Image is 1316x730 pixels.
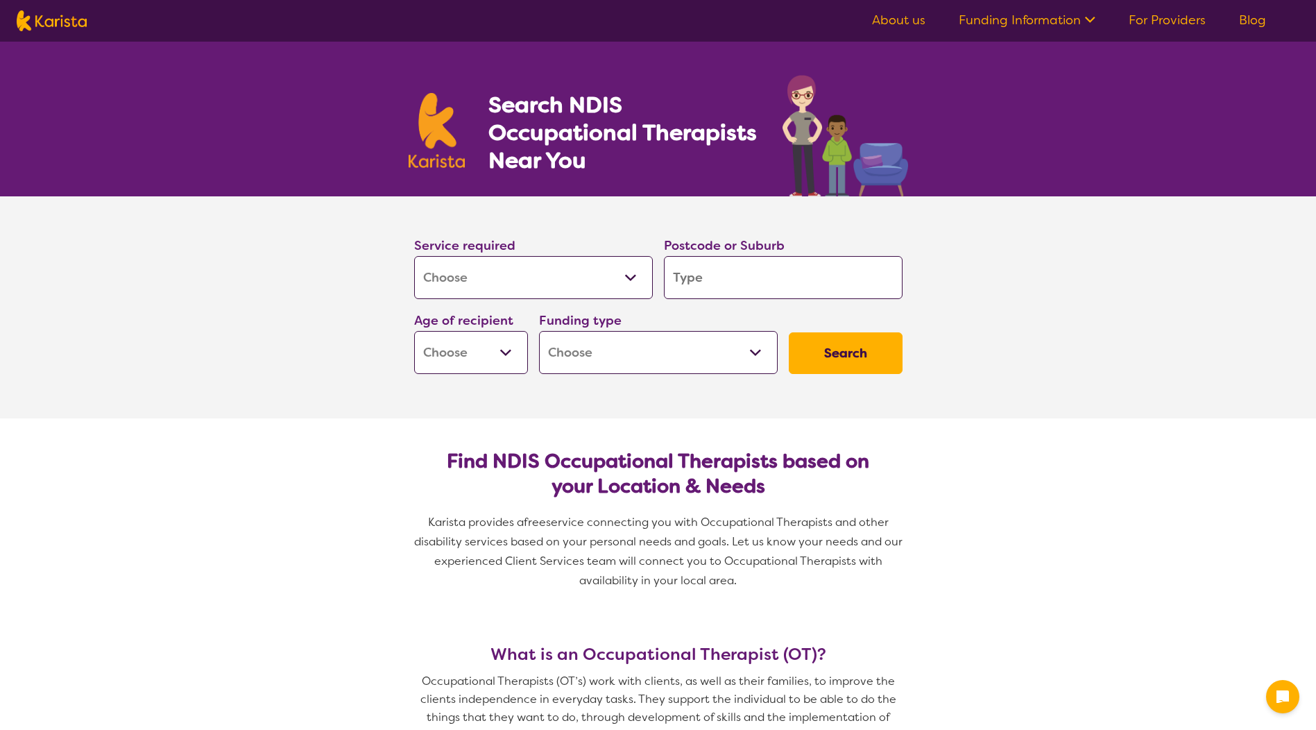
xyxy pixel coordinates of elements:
[1239,12,1266,28] a: Blog
[425,449,891,499] h2: Find NDIS Occupational Therapists based on your Location & Needs
[872,12,925,28] a: About us
[414,312,513,329] label: Age of recipient
[414,515,905,588] span: service connecting you with Occupational Therapists and other disability services based on your p...
[409,645,908,664] h3: What is an Occupational Therapist (OT)?
[539,312,622,329] label: Funding type
[409,93,465,168] img: Karista logo
[414,237,515,254] label: Service required
[488,91,758,174] h1: Search NDIS Occupational Therapists Near You
[428,515,524,529] span: Karista provides a
[664,237,785,254] label: Postcode or Suburb
[1129,12,1206,28] a: For Providers
[959,12,1095,28] a: Funding Information
[789,332,903,374] button: Search
[664,256,903,299] input: Type
[783,75,908,196] img: occupational-therapy
[524,515,546,529] span: free
[17,10,87,31] img: Karista logo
